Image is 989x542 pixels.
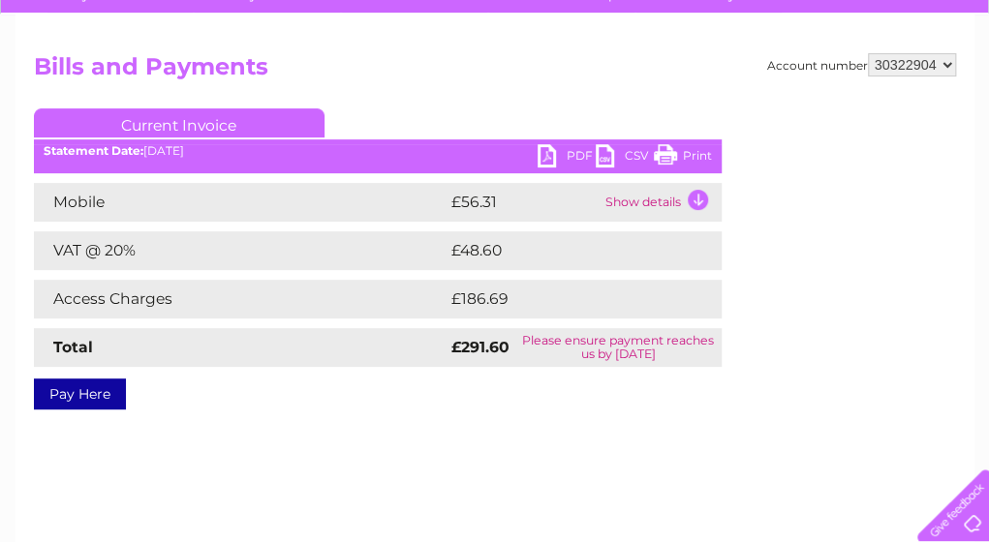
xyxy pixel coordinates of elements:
div: Clear Business is a trading name of Verastar Limited (registered in [GEOGRAPHIC_DATA] No. 3667643... [38,11,953,94]
div: [DATE] [34,144,722,158]
strong: Total [53,338,93,356]
a: Contact [860,82,908,97]
a: Energy [696,82,739,97]
h2: Bills and Payments [34,53,956,90]
td: £186.69 [447,280,687,318]
a: Pay Here [34,378,126,409]
a: Log out [925,82,971,97]
img: logo.png [35,50,134,109]
strong: £291.60 [451,338,510,356]
a: Blog [820,82,849,97]
td: Show details [601,183,722,222]
a: Current Invoice [34,108,325,137]
td: Mobile [34,183,447,222]
a: Telecoms [751,82,809,97]
a: PDF [538,144,596,172]
div: Account number [767,53,956,76]
td: VAT @ 20% [34,231,447,270]
b: Statement Date: [44,143,143,158]
td: £56.31 [447,183,601,222]
td: £48.60 [447,231,684,270]
a: Print [654,144,712,172]
a: 0333 014 3131 [624,10,757,34]
td: Access Charges [34,280,447,318]
td: Please ensure payment reaches us by [DATE] [515,328,722,367]
a: Water [648,82,685,97]
a: CSV [596,144,654,172]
